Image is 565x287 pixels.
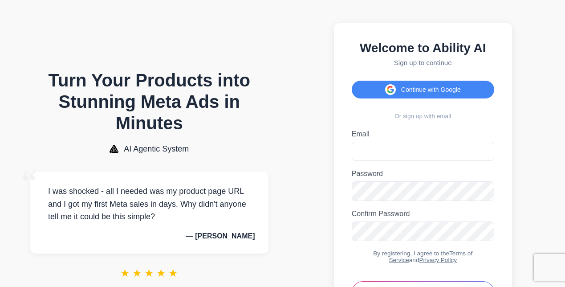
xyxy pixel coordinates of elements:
[110,145,118,153] img: AI Agentic System Logo
[44,232,255,240] p: — [PERSON_NAME]
[30,70,268,134] h1: Turn Your Products into Stunning Meta Ads in Minutes
[21,163,37,203] span: “
[352,170,494,178] label: Password
[352,81,494,98] button: Continue with Google
[389,250,472,263] a: Terms of Service
[132,267,142,279] span: ★
[352,130,494,138] label: Email
[419,257,457,263] a: Privacy Policy
[120,267,130,279] span: ★
[124,144,189,154] span: AI Agentic System
[352,113,494,119] div: Or sign up with email
[352,250,494,263] div: By registering, I agree to the and
[352,210,494,218] label: Confirm Password
[352,59,494,66] p: Sign up to continue
[144,267,154,279] span: ★
[352,41,494,55] h2: Welcome to Ability AI
[44,185,255,223] p: I was shocked - all I needed was my product page URL and I got my first Meta sales in days. Why d...
[156,267,166,279] span: ★
[168,267,178,279] span: ★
